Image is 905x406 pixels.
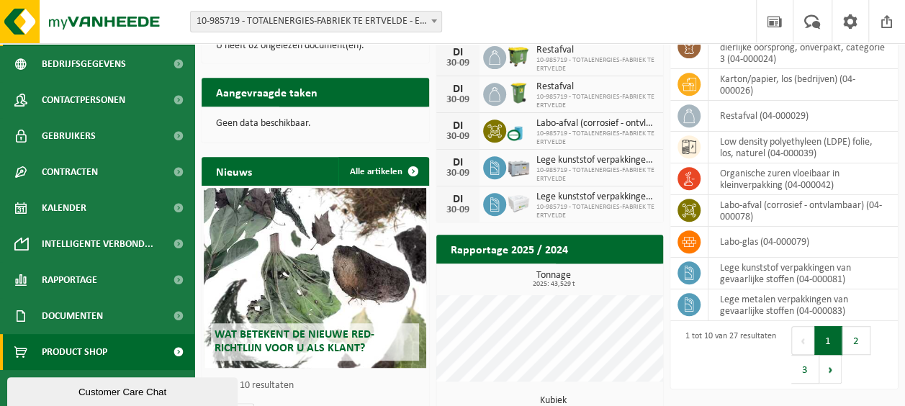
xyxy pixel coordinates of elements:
span: 10-985719 - TOTALENERGIES-FABRIEK TE ERTVELDE [536,130,657,147]
td: karton/papier, los (bedrijven) (04-000026) [708,69,898,101]
div: 30-09 [444,168,472,179]
div: 1 tot 10 van 27 resultaten [677,325,775,385]
div: DI [444,47,472,58]
td: voedingsafval, bevat producten van dierlijke oorsprong, onverpakt, categorie 3 (04-000024) [708,26,898,69]
td: lege metalen verpakkingen van gevaarlijke stoffen (04-000083) [708,289,898,321]
p: Geen data beschikbaar. [216,119,415,129]
span: 10-985719 - TOTALENERGIES-FABRIEK TE ERTVELDE [536,203,657,220]
img: WB-1100-HPE-GN-50 [506,44,531,68]
span: Documenten [42,298,103,334]
img: LP-OT-00060-CU [506,117,531,142]
span: 10-985719 - TOTALENERGIES-FABRIEK TE ERTVELDE [536,93,657,110]
a: Bekijk rapportage [556,263,662,292]
div: DI [444,120,472,132]
h2: Nieuws [202,157,266,185]
span: Intelligente verbond... [42,226,153,262]
span: Product Shop [42,334,107,370]
span: Wat betekent de nieuwe RED-richtlijn voor u als klant? [215,329,374,354]
div: DI [444,84,472,95]
span: 10-985719 - TOTALENERGIES-FABRIEK TE ERTVELDE - ERTVELDE [191,12,441,32]
td: organische zuren vloeibaar in kleinverpakking (04-000042) [708,163,898,195]
img: PB-LB-0680-HPE-GY-11 [506,154,531,179]
button: 1 [814,326,842,355]
h2: Aangevraagde taken [202,78,332,106]
span: Contactpersonen [42,82,125,118]
td: labo-afval (corrosief - ontvlambaar) (04-000078) [708,195,898,227]
span: 10-985719 - TOTALENERGIES-FABRIEK TE ERTVELDE - ERTVELDE [190,11,442,32]
span: 2025: 43,529 t [444,281,664,288]
td: low density polyethyleen (LDPE) folie, los, naturel (04-000039) [708,132,898,163]
td: restafval (04-000029) [708,101,898,132]
div: 30-09 [444,205,472,215]
span: Restafval [536,45,657,56]
a: Wat betekent de nieuwe RED-richtlijn voor u als klant? [204,188,426,368]
p: U heeft 62 ongelezen document(en). [216,41,415,51]
div: 30-09 [444,58,472,68]
h2: Rapportage 2025 / 2024 [436,235,582,263]
span: 10-985719 - TOTALENERGIES-FABRIEK TE ERTVELDE [536,166,657,184]
span: Kalender [42,190,86,226]
td: labo-glas (04-000079) [708,227,898,258]
span: Rapportage [42,262,97,298]
img: PB-LB-0680-HPE-GY-02 [506,191,531,215]
button: Previous [791,326,814,355]
div: DI [444,194,472,205]
div: 30-09 [444,95,472,105]
span: Labo-afval (corrosief - ontvlambaar) [536,118,657,130]
span: Lege kunststof verpakkingen van gevaarlijke stoffen [536,191,657,203]
span: Bedrijfsgegevens [42,46,126,82]
div: 30-09 [444,132,472,142]
button: 2 [842,326,870,355]
img: WB-0240-HPE-GN-50 [506,81,531,105]
button: 3 [791,355,819,384]
span: Gebruikers [42,118,96,154]
span: Restafval [536,81,657,93]
p: 1 van 10 resultaten [216,381,422,391]
iframe: chat widget [7,374,240,406]
a: Alle artikelen [338,157,428,186]
span: 10-985719 - TOTALENERGIES-FABRIEK TE ERTVELDE [536,56,657,73]
h3: Tonnage [444,271,664,288]
div: DI [444,157,472,168]
span: Contracten [42,154,98,190]
td: lege kunststof verpakkingen van gevaarlijke stoffen (04-000081) [708,258,898,289]
span: Lege kunststof verpakkingen van gevaarlijke stoffen [536,155,657,166]
span: Acceptatievoorwaarden [42,370,158,406]
button: Next [819,355,842,384]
